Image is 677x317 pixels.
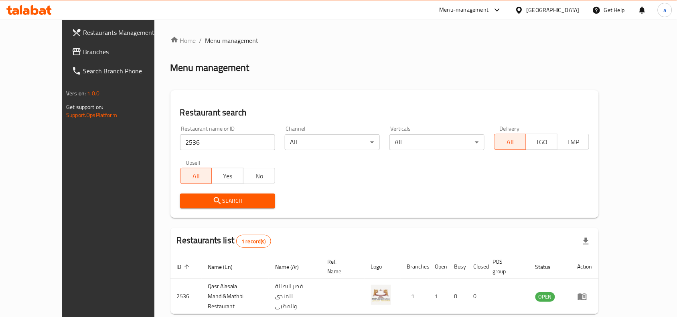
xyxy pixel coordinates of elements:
li: / [199,36,202,45]
td: 2536 [170,279,202,314]
th: Busy [448,254,467,279]
div: All [285,134,380,150]
table: enhanced table [170,254,599,314]
div: [GEOGRAPHIC_DATA] [527,6,580,14]
span: Search [186,196,269,206]
span: Name (Ar) [275,262,309,272]
h2: Menu management [170,61,249,74]
div: Total records count [236,235,271,248]
span: Status [535,262,561,272]
th: Open [429,254,448,279]
button: All [180,168,212,184]
h2: Restaurants list [177,234,271,248]
td: 1 [429,279,448,314]
span: Yes [215,170,240,182]
div: All [389,134,484,150]
div: Export file [576,232,596,251]
span: Menu management [205,36,259,45]
button: No [243,168,275,184]
span: 1 record(s) [237,238,271,245]
a: Branches [65,42,175,61]
td: قصر الاصالة للمندي والمظبي [269,279,321,314]
nav: breadcrumb [170,36,599,45]
label: Upsell [186,160,201,166]
span: Get support on: [66,102,103,112]
h2: Restaurant search [180,107,589,119]
div: Menu-management [440,5,489,15]
a: Restaurants Management [65,23,175,42]
span: All [498,136,523,148]
div: Menu [578,292,592,301]
span: Branches [83,47,169,57]
span: TGO [529,136,555,148]
th: Closed [467,254,486,279]
label: Delivery [500,126,520,131]
span: Restaurants Management [83,28,169,37]
span: 1.0.0 [87,88,99,99]
span: No [247,170,272,182]
a: Home [170,36,196,45]
td: 0 [467,279,486,314]
img: Qasr Alasala Mandi&Mathbi Restaurant [371,285,391,305]
a: Search Branch Phone [65,61,175,81]
span: Name (En) [208,262,243,272]
span: OPEN [535,292,555,301]
button: Search [180,194,275,208]
button: Yes [211,168,243,184]
a: Support.OpsPlatform [66,110,117,120]
span: POS group [493,257,519,276]
td: 0 [448,279,467,314]
span: Ref. Name [328,257,355,276]
td: 1 [401,279,429,314]
td: Qasr Alasala Mandi&Mathbi Restaurant [202,279,269,314]
span: Version: [66,88,86,99]
button: All [494,134,526,150]
button: TMP [557,134,589,150]
th: Branches [401,254,429,279]
th: Logo [365,254,401,279]
span: TMP [561,136,586,148]
span: ID [177,262,192,272]
button: TGO [526,134,558,150]
th: Action [571,254,599,279]
input: Search for restaurant name or ID.. [180,134,275,150]
span: Search Branch Phone [83,66,169,76]
span: All [184,170,209,182]
span: a [663,6,666,14]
